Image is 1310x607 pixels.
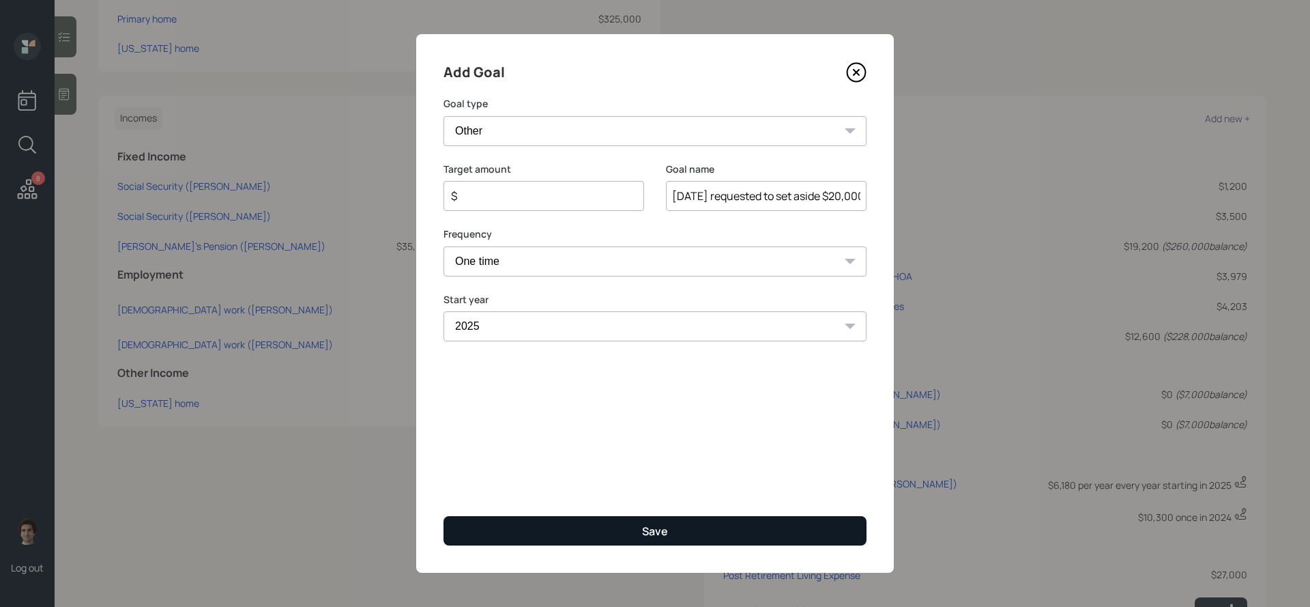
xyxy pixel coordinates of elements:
div: Save [642,524,668,539]
label: Frequency [443,227,867,241]
label: Target amount [443,163,644,176]
h4: Add Goal [443,61,505,83]
button: Save [443,516,867,546]
label: Goal name [666,163,867,176]
label: Goal type [443,97,867,111]
label: Start year [443,293,867,307]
